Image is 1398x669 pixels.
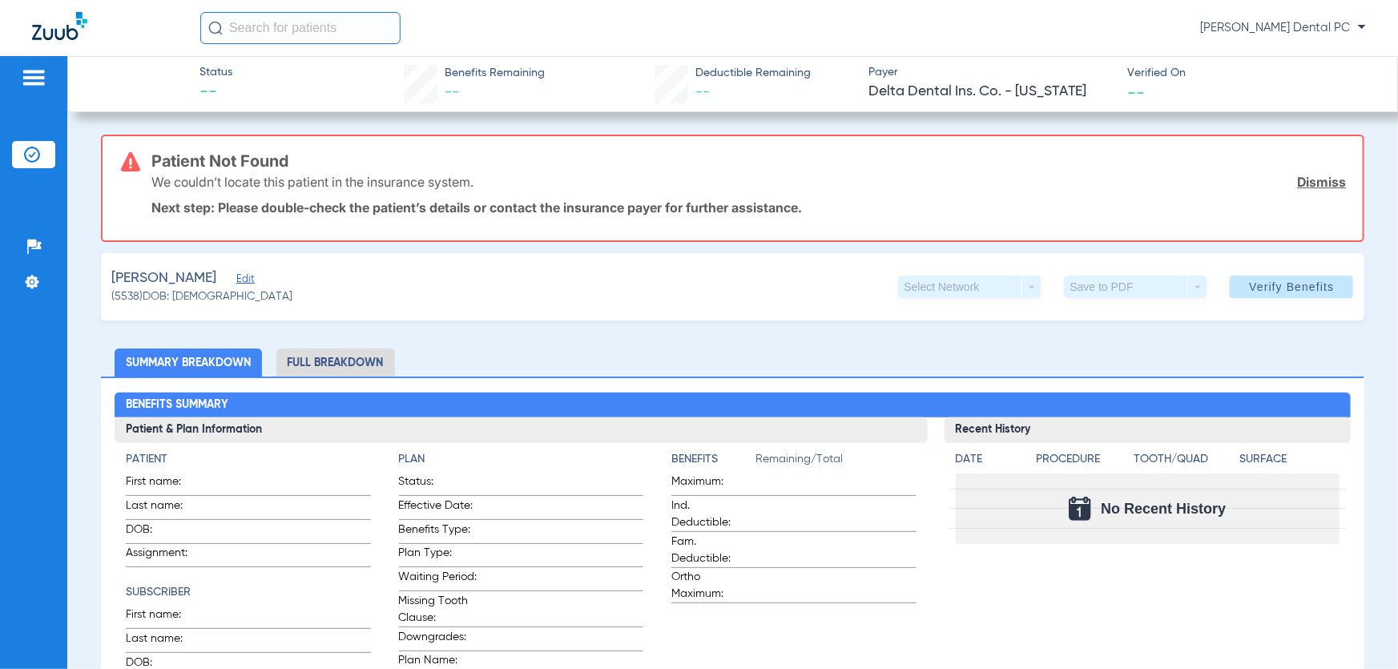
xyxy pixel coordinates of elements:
span: Fam. Deductible: [671,534,750,567]
h4: Benefits [671,451,755,468]
span: Verify Benefits [1250,280,1335,293]
span: [PERSON_NAME] Dental PC [1200,20,1366,36]
img: error-icon [121,152,140,171]
span: Status [199,64,232,81]
h4: Date [956,451,1023,468]
span: -- [1127,83,1145,100]
h4: Plan [399,451,644,468]
span: First name: [126,607,204,628]
p: Next step: Please double-check the patient’s details or contact the insurance payer for further a... [152,199,1347,216]
span: Remaining/Total [755,451,917,474]
h3: Patient Not Found [152,153,1347,169]
span: Effective Date: [399,498,477,519]
span: Verified On [1127,65,1372,82]
h4: Patient [126,451,371,468]
span: No Recent History [1101,501,1226,517]
span: -- [695,85,710,99]
li: Summary Breakdown [115,349,262,377]
app-breakdown-title: Benefits [671,451,755,474]
span: (5538) DOB: [DEMOGRAPHIC_DATA] [112,288,293,305]
span: Assignment: [126,545,204,566]
span: Last name: [126,498,204,519]
span: Plan Type: [399,545,477,566]
span: Last name: [126,631,204,652]
span: -- [445,85,459,99]
button: Verify Benefits [1230,276,1353,298]
img: Search Icon [208,21,223,35]
span: First name: [126,474,204,495]
p: We couldn’t locate this patient in the insurance system. [152,174,474,190]
app-breakdown-title: Tooth/Quad [1134,451,1234,474]
span: Payer [869,64,1114,81]
a: Dismiss [1297,174,1346,190]
span: Ind. Deductible: [671,498,750,531]
span: Delta Dental Ins. Co. - [US_STATE] [869,82,1114,102]
span: [PERSON_NAME] [112,268,217,288]
span: Waiting Period: [399,569,477,590]
span: Downgrades: [399,629,477,651]
span: Status: [399,474,477,495]
span: -- [199,82,232,104]
img: Calendar [1069,497,1091,521]
span: Edit [236,273,251,288]
h3: Patient & Plan Information [115,417,928,443]
li: Full Breakdown [276,349,395,377]
span: Maximum: [671,474,750,495]
h4: Subscriber [126,584,371,601]
h2: Benefits Summary [115,393,1351,418]
span: Deductible Remaining [695,65,811,82]
app-breakdown-title: Procedure [1037,451,1129,474]
img: Zuub Logo [32,12,87,40]
app-breakdown-title: Date [956,451,1023,474]
span: Missing Tooth Clause: [399,593,477,627]
h4: Procedure [1037,451,1129,468]
h3: Recent History [945,417,1351,443]
img: hamburger-icon [21,68,46,87]
span: Benefits Remaining [445,65,545,82]
h4: Surface [1239,451,1340,468]
span: Ortho Maximum: [671,569,750,603]
span: DOB: [126,522,204,543]
input: Search for patients [200,12,401,44]
span: Benefits Type: [399,522,477,543]
app-breakdown-title: Surface [1239,451,1340,474]
h4: Tooth/Quad [1134,451,1234,468]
